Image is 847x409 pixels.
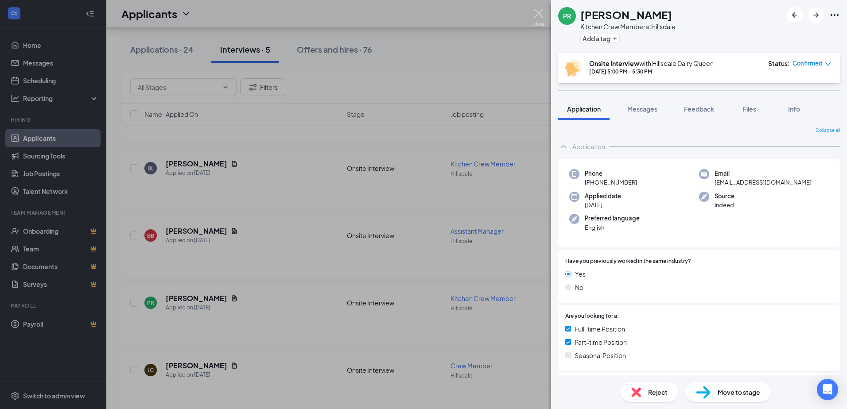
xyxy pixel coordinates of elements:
div: PR [563,12,571,20]
svg: ArrowLeftNew [789,10,800,20]
svg: Ellipses [829,10,840,20]
span: Yes [575,269,586,279]
span: Seasonal Position [575,351,626,360]
span: Applied date [585,192,621,201]
div: Kitchen Crew Member at Hillsdale [580,22,676,31]
span: No [575,282,583,292]
span: Application [567,105,601,113]
span: Have you previously worked in the same industry? [565,257,691,266]
button: ArrowLeftNew [787,7,803,23]
span: Reject [648,387,668,397]
div: Application [572,142,605,151]
svg: ArrowRight [811,10,821,20]
h1: [PERSON_NAME] [580,7,672,22]
span: down [825,61,831,67]
svg: Plus [612,36,618,41]
span: Source [715,192,734,201]
div: Status : [768,59,790,68]
span: Preferred language [585,214,640,223]
span: Messages [627,105,657,113]
span: Full-time Position [575,324,625,334]
span: Info [788,105,800,113]
span: Email [715,169,812,178]
span: English [585,223,640,232]
span: Are you looking for a: [565,312,619,320]
div: Open Intercom Messenger [817,379,838,400]
b: Onsite Interview [589,59,639,67]
span: Files [743,105,756,113]
button: PlusAdd a tag [580,34,620,43]
span: Collapse all [816,127,840,134]
span: Confirmed [793,59,823,68]
div: with Hillsdale Dairy Queen [589,59,714,68]
span: Part-time Position [575,337,627,347]
span: Phone [585,169,637,178]
svg: ChevronUp [558,141,569,152]
button: ArrowRight [808,7,824,23]
span: [PHONE_NUMBER] [585,178,637,187]
span: Indeed [715,201,734,209]
span: Feedback [684,105,714,113]
span: [EMAIL_ADDRESS][DOMAIN_NAME] [715,178,812,187]
span: [DATE] [585,201,621,209]
span: Move to stage [718,387,760,397]
div: [DATE] 5:00 PM - 5:30 PM [589,68,714,75]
